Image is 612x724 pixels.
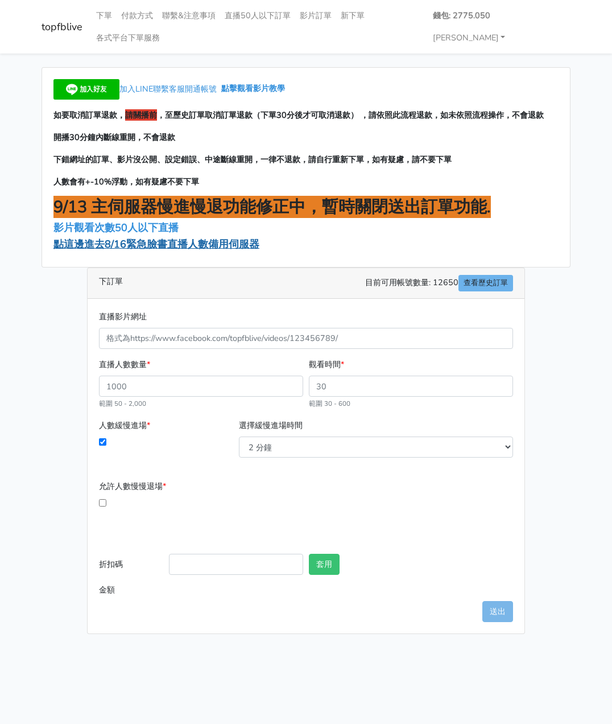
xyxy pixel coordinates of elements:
[53,221,115,235] a: 影片觀看次數
[42,16,82,38] a: topfblive
[428,27,510,49] a: [PERSON_NAME]
[92,5,117,27] a: 下單
[99,419,150,432] label: 人數緩慢進場
[53,109,125,121] span: 如要取消訂單退款，
[125,109,157,121] span: 請關播前
[99,310,147,323] label: 直播影片網址
[99,480,166,493] label: 允許人數慢慢退場
[53,79,119,100] img: 加入好友
[239,419,303,432] label: 選擇緩慢進場時間
[309,358,344,371] label: 觀看時間
[88,268,524,299] div: 下訂單
[99,328,513,349] input: 格式為https://www.facebook.com/topfblive/videos/123456789/
[221,83,285,94] a: 點擊觀看影片教學
[309,399,350,408] small: 範圍 30 - 600
[158,5,220,27] a: 聯繫&注意事項
[117,5,158,27] a: 付款方式
[336,5,369,27] a: 新下單
[99,358,150,371] label: 直播人數數量
[309,554,340,575] button: 套用
[220,5,295,27] a: 直播50人以下訂單
[428,5,495,27] a: 錢包: 2775.050
[458,275,513,291] a: 查看歷史訂單
[433,10,490,21] strong: 錢包: 2775.050
[96,554,166,579] label: 折扣碼
[157,109,544,121] span: ，至歷史訂單取消訂單退款（下單30分後才可取消退款） ，請依照此流程退款，如未依照流程操作，不會退款
[53,237,259,251] a: 點這邊進去8/16緊急臉書直播人數備用伺服器
[53,196,491,218] span: 9/13 主伺服器慢進慢退功能修正中，暫時關閉送出訂單功能.
[53,83,221,94] a: 加入LINE聯繫客服開通帳號
[53,131,175,143] span: 開播30分鐘內斷線重開，不會退款
[92,27,164,49] a: 各式平台下單服務
[365,275,513,291] span: 目前可用帳號數量: 12650
[96,579,166,600] label: 金額
[53,154,452,165] span: 下錯網址的訂單、影片沒公開、設定錯誤、中途斷線重開，一律不退款，請自行重新下單，如有疑慮，請不要下單
[99,399,146,408] small: 範圍 50 - 2,000
[99,376,303,397] input: 1000
[119,83,217,94] span: 加入LINE聯繫客服開通帳號
[53,176,199,187] span: 人數會有+-10%浮動，如有疑慮不要下單
[309,376,513,397] input: 30
[115,221,179,235] span: 50人以下直播
[115,221,181,235] a: 50人以下直播
[295,5,336,27] a: 影片訂單
[482,601,513,622] button: 送出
